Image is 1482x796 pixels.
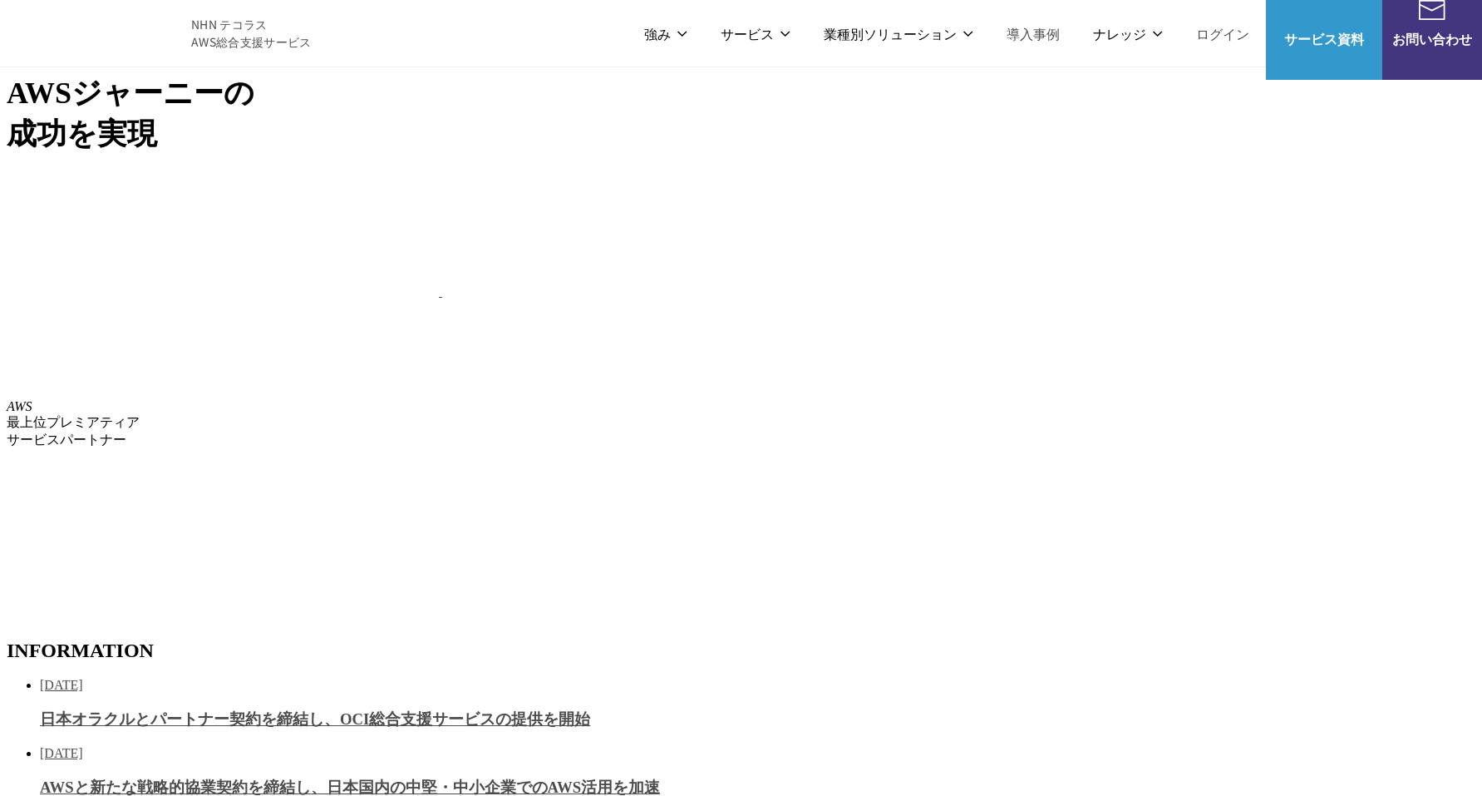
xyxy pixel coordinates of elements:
[7,308,81,383] img: AWSプレミアティアサービスパートナー
[7,466,226,618] img: 契約件数
[40,678,1475,730] a: [DATE] 日本オラクルとパートナー契約を締結し、OCI総合支援サービスの提供を開始
[824,23,973,44] p: 業種別ソリューション
[40,746,83,760] span: [DATE]
[1093,23,1163,44] p: ナレッジ
[7,399,32,413] em: AWS
[1007,23,1060,44] a: 導入事例
[191,16,312,51] span: NHN テコラス AWS総合支援サービス
[442,180,874,296] img: AWS請求代行サービス 統合管理プラン
[25,13,312,53] a: AWS総合支援サービス C-Chorus NHN テコラスAWS総合支援サービス
[1266,28,1382,49] span: サービス資料
[7,73,1475,155] h1: AWS ジャーニーの 成功を実現
[7,180,439,296] img: AWSとの戦略的協業契約 締結
[721,23,790,44] p: サービス
[7,399,1475,449] p: 最上位プレミアティア サービスパートナー
[644,23,687,44] p: 強み
[40,709,1475,730] h3: 日本オラクルとパートナー契約を締結し、OCI総合支援サービスの提供を開始
[25,13,166,53] img: AWS総合支援サービス C-Chorus
[1196,23,1249,44] a: ログイン
[7,284,442,299] a: AWSとの戦略的協業契約 締結
[7,640,1475,662] h2: INFORMATION
[442,284,874,299] a: AWS請求代行サービス 統合管理プラン
[40,678,83,692] span: [DATE]
[1382,28,1482,49] span: お問い合わせ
